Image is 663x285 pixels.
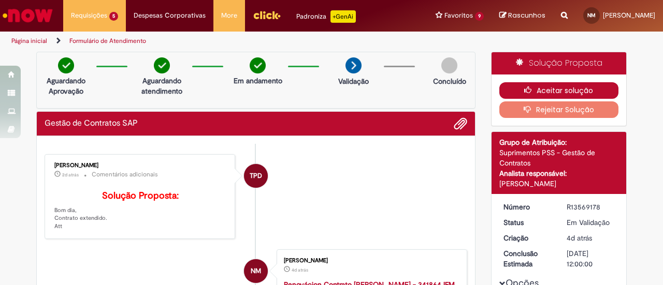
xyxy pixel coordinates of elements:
[221,10,237,21] span: More
[499,11,545,21] a: Rascunhos
[603,11,655,20] span: [PERSON_NAME]
[496,217,559,228] dt: Status
[567,233,592,243] time: 26/09/2025 08:45:52
[250,57,266,73] img: check-circle-green.png
[71,10,107,21] span: Requisições
[62,172,79,178] span: 2d atrás
[102,190,179,202] b: Solução Proposta:
[475,12,484,21] span: 9
[433,76,466,86] p: Concluído
[567,217,615,228] div: Em Validação
[330,10,356,23] p: +GenAi
[11,37,47,45] a: Página inicial
[54,191,227,231] p: Bom dia, Contrato extendido. Att
[292,267,308,273] span: 4d atrás
[441,57,457,73] img: img-circle-grey.png
[345,57,362,73] img: arrow-next.png
[567,248,615,269] div: [DATE] 12:00:00
[454,117,467,130] button: Adicionar anexos
[41,76,91,96] p: Aguardando Aprovação
[137,76,187,96] p: Aguardando atendimento
[58,57,74,73] img: check-circle-green.png
[154,57,170,73] img: check-circle-green.png
[567,233,592,243] span: 4d atrás
[54,162,227,169] div: [PERSON_NAME]
[244,259,268,283] div: Nicole Cristina Moreira
[234,76,282,86] p: Em andamento
[499,101,619,118] button: Rejeitar Solução
[251,259,261,283] span: NM
[499,137,619,147] div: Grupo de Atribuição:
[69,37,146,45] a: Formulário de Atendimento
[1,5,54,26] img: ServiceNow
[284,258,456,264] div: [PERSON_NAME]
[45,119,138,128] h2: Gestão de Contratos SAP Histórico de tíquete
[292,267,308,273] time: 26/09/2025 08:45:48
[499,178,619,189] div: [PERSON_NAME]
[567,202,615,212] div: R13569178
[567,233,615,243] div: 26/09/2025 08:45:52
[296,10,356,23] div: Padroniza
[92,170,158,179] small: Comentários adicionais
[499,168,619,178] div: Analista responsável:
[8,32,434,51] ul: Trilhas de página
[496,202,559,212] dt: Número
[587,12,596,19] span: NM
[444,10,473,21] span: Favoritos
[492,52,627,74] div: Solução Proposta
[253,7,281,23] img: click_logo_yellow_360x200.png
[496,233,559,243] dt: Criação
[109,12,118,21] span: 5
[250,163,262,188] span: TPD
[338,76,369,86] p: Validação
[499,147,619,168] div: Suprimentos PSS - Gestão de Contratos
[62,172,79,178] time: 27/09/2025 10:55:30
[134,10,206,21] span: Despesas Corporativas
[244,164,268,188] div: Thiago Pacheco Do Nascimento
[499,82,619,99] button: Aceitar solução
[496,248,559,269] dt: Conclusão Estimada
[508,10,545,20] span: Rascunhos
